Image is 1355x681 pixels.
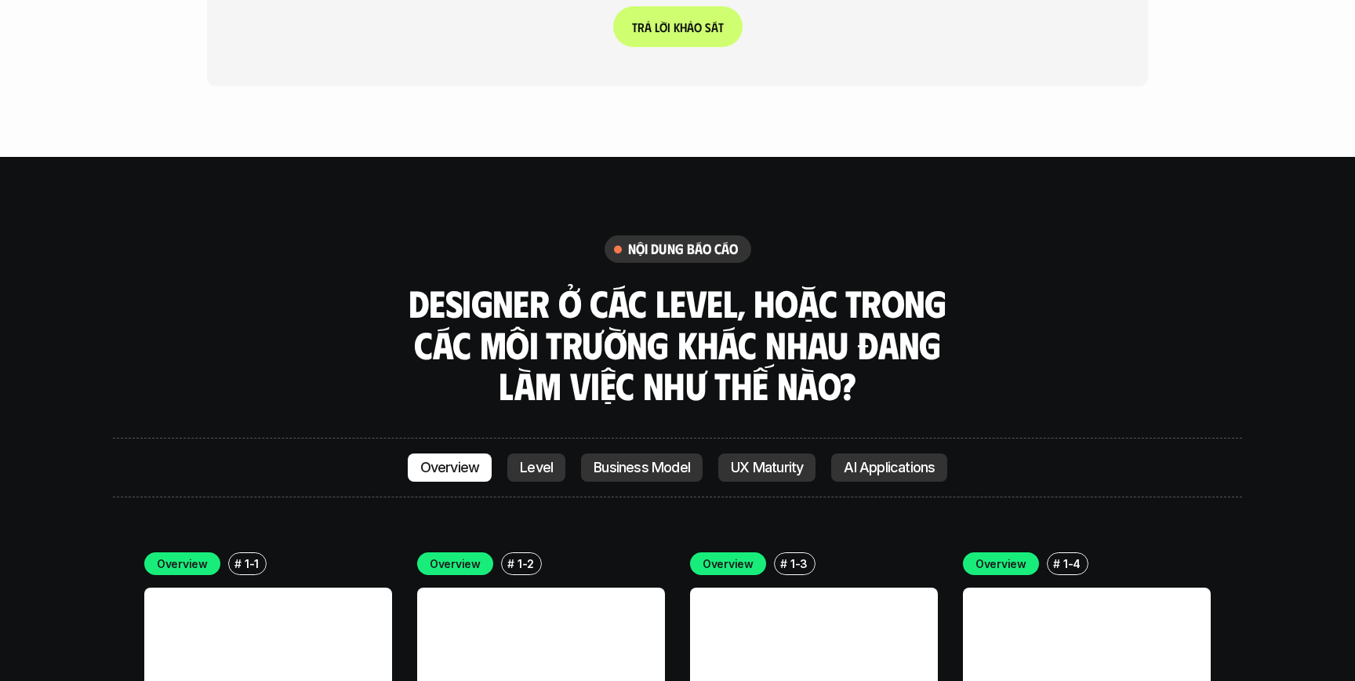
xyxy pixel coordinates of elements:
p: Overview [430,555,481,572]
p: UX Maturity [731,460,803,475]
p: Business Model [594,460,690,475]
span: ả [687,20,694,35]
p: 1-1 [245,555,259,572]
a: AI Applications [831,453,947,482]
span: r [638,20,645,35]
p: Overview [975,555,1026,572]
span: T [632,20,638,35]
span: s [705,20,711,35]
p: 1-2 [518,555,534,572]
span: ả [645,20,652,35]
h6: nội dung báo cáo [628,240,739,258]
span: k [674,20,680,35]
p: AI Applications [844,460,935,475]
p: Overview [157,555,208,572]
a: Business Model [581,453,703,482]
h6: # [234,558,242,570]
span: h [680,20,687,35]
span: i [667,20,670,35]
h3: Designer ở các level, hoặc trong các môi trường khác nhau đang làm việc như thế nào? [403,282,952,406]
p: Level [520,460,553,475]
h6: # [507,558,514,570]
span: ờ [659,20,667,35]
span: á [711,20,718,35]
span: l [655,20,659,35]
p: 1-3 [790,555,808,572]
p: Overview [420,460,480,475]
a: Overview [408,453,492,482]
p: Overview [703,555,754,572]
a: UX Maturity [718,453,816,482]
h6: # [1053,558,1060,570]
span: o [694,20,702,35]
a: Level [507,453,565,482]
h6: # [780,558,787,570]
p: 1-4 [1063,555,1081,572]
span: t [718,20,724,35]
